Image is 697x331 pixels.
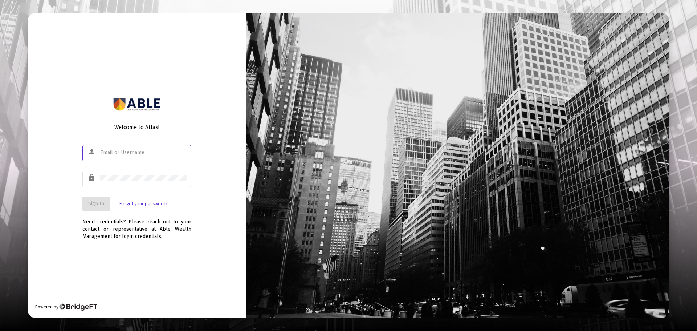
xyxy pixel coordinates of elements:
span: Sign In [88,201,104,207]
button: Sign In [82,197,110,211]
img: Logo [113,91,160,118]
input: Email or Username [100,150,187,156]
div: Welcome to Atlas! [82,124,191,131]
a: Forgot your password? [119,200,167,207]
mat-icon: person [88,148,97,156]
div: Powered by [35,303,97,311]
div: Need credentials? Please reach out to your contact or representative at Able Wealth Management fo... [82,211,191,240]
img: Bridge Financial Technology Logo [59,303,97,311]
mat-icon: lock [88,173,97,182]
